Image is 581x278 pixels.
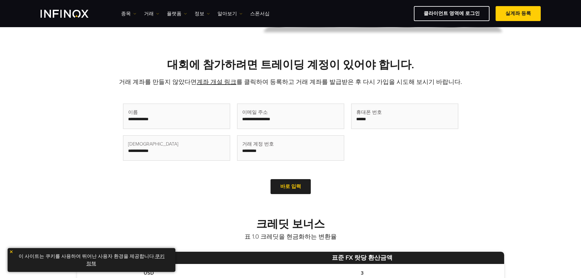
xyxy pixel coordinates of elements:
a: INFINOX Logo [41,10,103,18]
a: 클라이언트 영역에 로그인 [414,6,490,21]
strong: 크레딧 보너스 [256,218,325,231]
span: 이메일 주소 [242,109,268,116]
img: yellow close icon [9,250,13,254]
span: 휴대폰 번호 [356,109,382,116]
strong: 대회에 참가하려면 트레이딩 계정이 있어야 합니다. [167,58,414,71]
span: 이름 [128,109,138,116]
a: 계좌 개설 링크 [197,78,236,86]
a: 바로 입력 [271,179,311,194]
a: 플랫폼 [167,10,187,17]
a: 스폰서십 [250,10,270,17]
span: [DEMOGRAPHIC_DATA] [128,140,178,148]
p: 거래 계좌를 만들지 않았다면 를 클릭하여 등록하고 거래 계좌를 발급받은 후 다시 가입을 시도해 보시기 바랍니다. [77,78,504,86]
th: 표준 FX 랏당 환산금액 [221,252,504,264]
p: 이 사이트는 쿠키를 사용하여 뛰어난 사용자 환경을 제공합니다. . [11,251,172,269]
span: 거래 계정 번호 [242,140,274,148]
a: 거래 [144,10,159,17]
a: 종목 [121,10,136,17]
a: 실계좌 등록 [496,6,541,21]
p: 표 1.0 크레딧을 현금화하는 변환율 [77,233,504,241]
a: 정보 [195,10,210,17]
a: 알아보기 [217,10,242,17]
